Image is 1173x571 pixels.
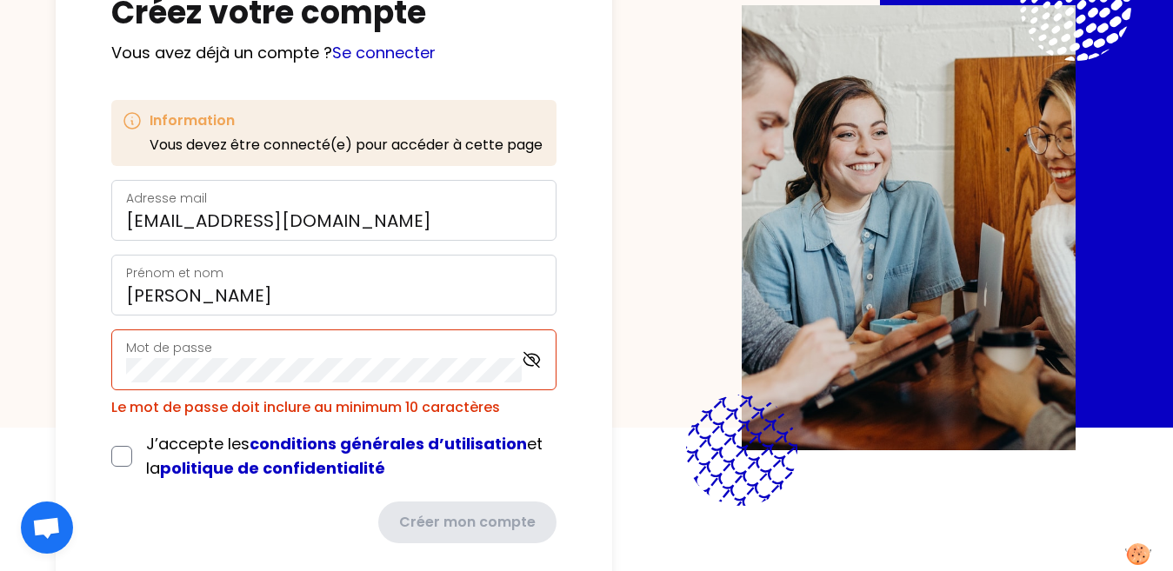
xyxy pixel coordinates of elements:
[378,501,557,543] button: Créer mon compte
[250,433,527,455] a: conditions générales d’utilisation
[742,5,1076,450] img: Description
[332,42,436,63] a: Se connecter
[126,339,212,356] label: Mot de passe
[146,433,543,479] span: J’accepte les et la
[160,457,385,479] a: politique de confidentialité
[111,41,557,65] p: Vous avez déjà un compte ?
[150,110,543,131] h3: Information
[21,501,73,554] div: Ouvrir le chat
[126,189,207,207] label: Adresse mail
[150,135,543,156] p: Vous devez être connecté(e) pour accéder à cette page
[126,264,223,282] label: Prénom et nom
[111,397,557,418] div: Le mot de passe doit inclure au minimum 10 caractères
